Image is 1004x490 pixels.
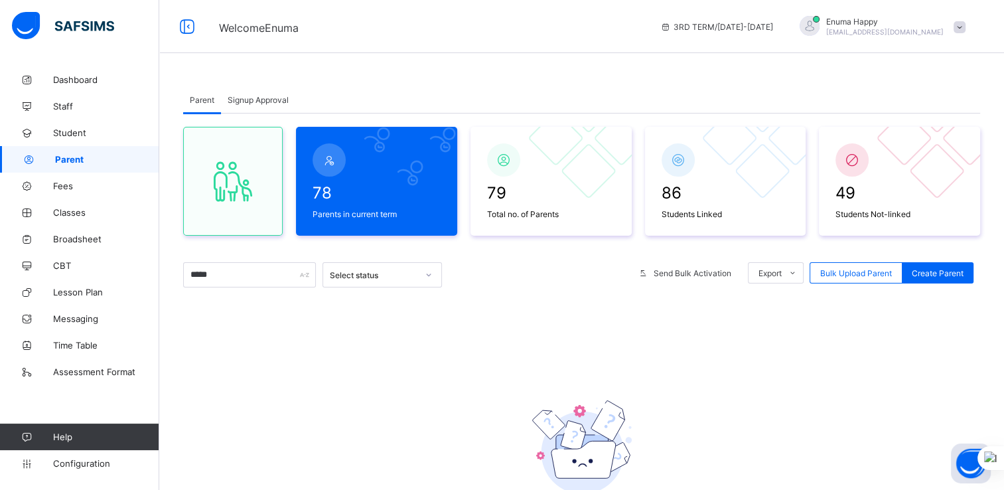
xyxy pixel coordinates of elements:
div: EnumaHappy [786,16,972,38]
span: 78 [313,183,441,203]
span: [EMAIL_ADDRESS][DOMAIN_NAME] [826,28,944,36]
span: Staff [53,101,159,112]
span: Configuration [53,458,159,469]
span: Parents in current term [313,209,441,219]
span: Create Parent [912,268,964,278]
img: safsims [12,12,114,40]
div: Select status [330,270,417,280]
span: Bulk Upload Parent [820,268,892,278]
span: Welcome Enuma [219,21,299,35]
span: Help [53,432,159,442]
span: 49 [835,183,964,203]
span: Lesson Plan [53,287,159,297]
span: Students Not-linked [835,209,964,219]
span: 79 [487,183,615,203]
span: Student [53,127,159,138]
span: Signup Approval [228,95,289,105]
span: Parent [55,154,159,165]
span: Send Bulk Activation [654,268,731,278]
span: CBT [53,260,159,271]
button: Open asap [951,444,991,483]
span: Classes [53,207,159,218]
span: Total no. of Parents [487,209,615,219]
span: Students Linked [662,209,790,219]
span: Fees [53,181,159,191]
span: Export [758,268,782,278]
span: Time Table [53,340,159,351]
span: Enuma Happy [826,17,944,27]
span: session/term information [660,22,773,32]
span: Parent [190,95,214,105]
span: Assessment Format [53,367,159,377]
span: 86 [662,183,790,203]
span: Messaging [53,313,159,324]
span: Broadsheet [53,234,159,244]
span: Dashboard [53,74,159,85]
